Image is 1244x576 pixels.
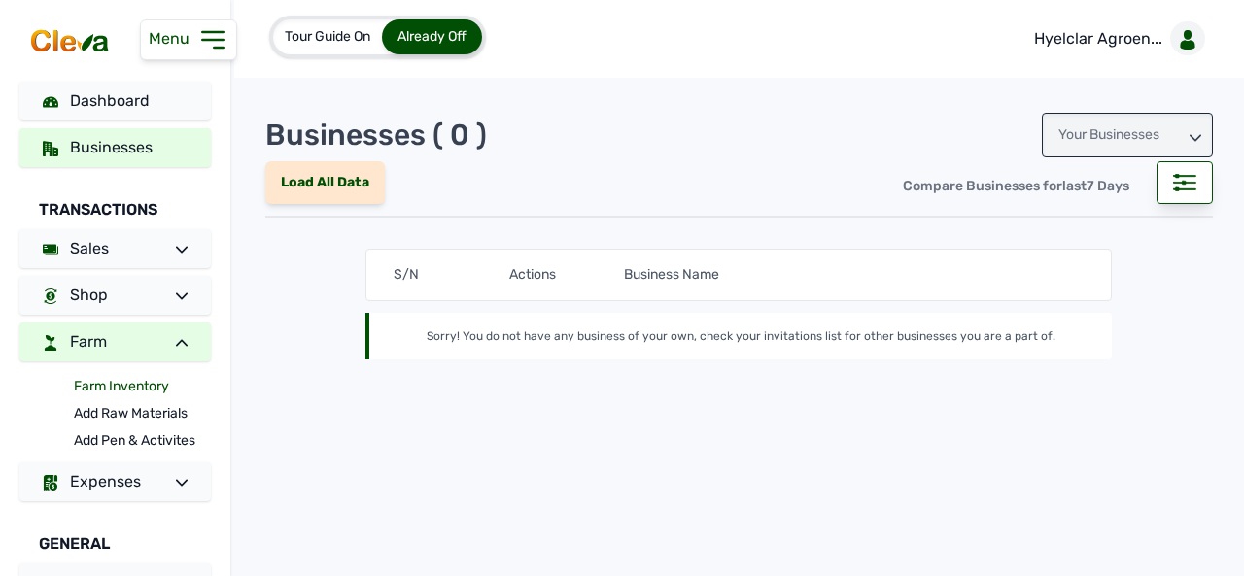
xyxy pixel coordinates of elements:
div: General [19,509,211,563]
a: Add Pen & Activites [74,427,211,455]
a: Farm Inventory [74,373,211,400]
div: Transactions [19,175,211,229]
span: last [1062,178,1087,194]
a: Hyelclar Agroen... [1019,12,1213,66]
div: Your Businesses [1042,113,1213,157]
div: Actions [509,265,624,285]
img: cleva_logo.png [27,27,113,54]
span: Load All Data [281,147,369,165]
span: Shop [70,286,108,304]
span: Businesses [70,138,153,156]
a: Sales [19,229,211,268]
div: Compare Businesses for 7 Days [887,165,1145,208]
div: Sorry! You do not have any business of your own, check your invitations list for other businesses... [397,328,1085,344]
div: Business Name [624,265,1084,285]
p: Businesses ( 0 ) [265,118,487,152]
span: Expenses [70,472,141,491]
span: Already Off [397,28,466,45]
a: Farm [19,322,211,361]
span: Farm [70,332,107,351]
a: Shop [19,276,211,315]
span: Dashboard [70,91,150,110]
span: Menu [149,29,197,48]
p: Hyelclar Agroen... [1034,27,1162,51]
span: Tour Guide On [285,28,370,45]
a: Businesses [19,128,211,167]
div: S/N [394,265,508,285]
a: Add Raw Materials [74,400,211,427]
a: Dashboard [19,82,211,120]
a: Expenses [19,462,211,501]
span: Sales [70,239,109,257]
